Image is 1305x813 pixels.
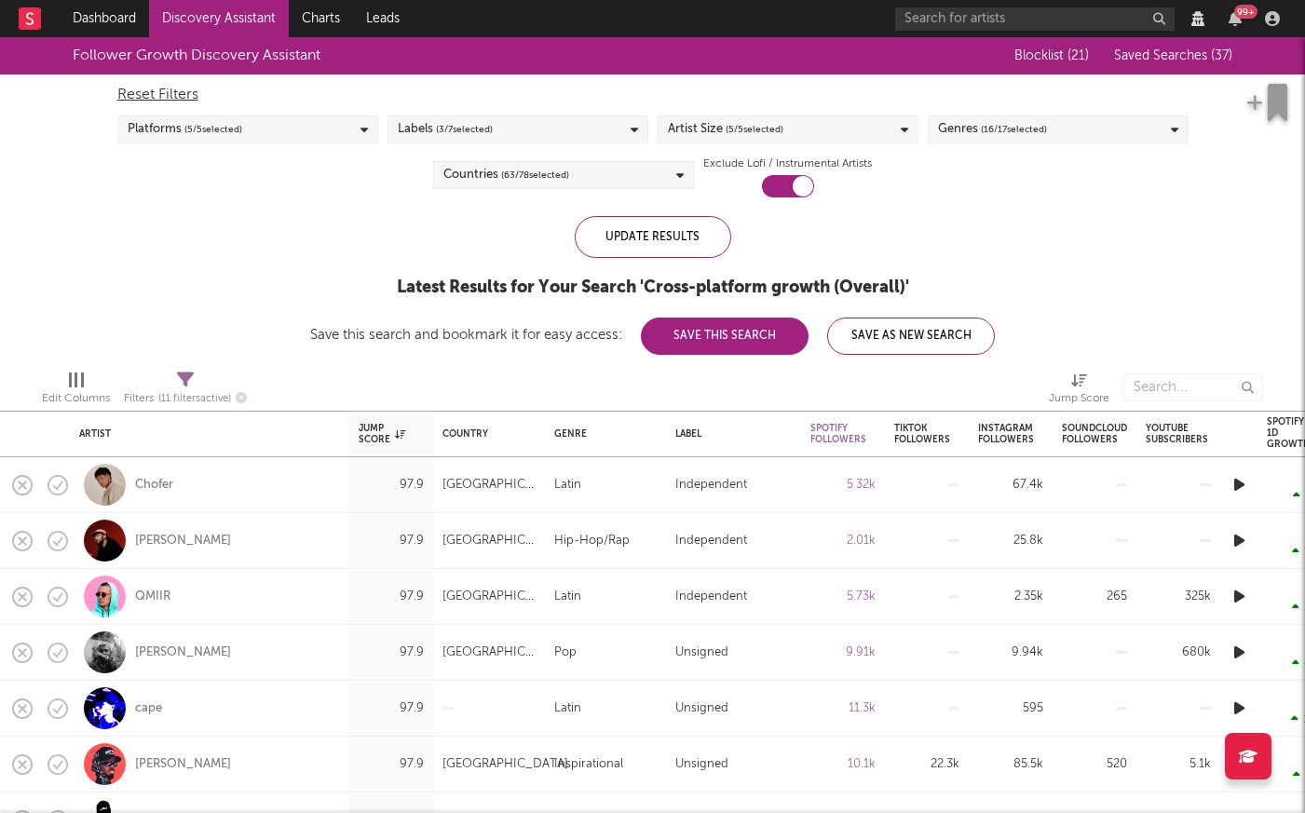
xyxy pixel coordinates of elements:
div: 520 [1062,753,1127,776]
div: 265 [1062,586,1127,608]
a: [PERSON_NAME] [135,756,231,773]
div: [GEOGRAPHIC_DATA] [442,642,536,664]
div: Artist Size [668,118,783,141]
button: Save As New Search [827,318,995,355]
div: 67.4k [978,474,1043,496]
div: Genres [938,118,1047,141]
div: Spotify Followers [810,423,866,445]
div: Pop [554,642,577,664]
button: Save This Search [641,318,809,355]
div: Jump Score [1049,364,1109,418]
span: ( 21 ) [1067,49,1089,62]
div: Jump Score [1049,387,1109,410]
button: Saved Searches (37) [1108,48,1232,63]
a: Chofer [135,477,173,494]
div: Inspirational [554,753,623,776]
div: 325k [1146,586,1211,608]
div: 9.94k [978,642,1043,664]
span: ( 16 / 17 selected) [981,118,1047,141]
span: ( 5 / 5 selected) [184,118,242,141]
div: Platforms [128,118,242,141]
div: Unsigned [675,642,728,664]
div: 97.9 [359,586,424,608]
input: Search for artists [895,7,1175,31]
div: Save this search and bookmark it for easy access: [310,328,995,342]
span: ( 63 / 78 selected) [501,164,569,186]
div: Labels [398,118,493,141]
div: Follower Growth Discovery Assistant [73,45,320,67]
div: 97.9 [359,642,424,664]
div: Latin [554,698,581,720]
div: Countries [443,164,569,186]
div: Reset Filters [117,84,1189,106]
div: [GEOGRAPHIC_DATA] [442,474,536,496]
div: Jump Score [359,423,405,445]
div: 2.35k [978,586,1043,608]
a: [PERSON_NAME] [135,533,231,549]
div: 85.5k [978,753,1043,776]
div: 97.9 [359,474,424,496]
div: 10.1k [810,753,876,776]
span: ( 11 filters active) [158,394,231,404]
span: ( 5 / 5 selected) [726,118,783,141]
div: 11.3k [810,698,876,720]
div: Tiktok Followers [894,423,950,445]
div: 5.1k [1146,753,1211,776]
label: Exclude Lofi / Instrumental Artists [703,153,872,175]
div: 99 + [1234,5,1257,19]
div: Edit Columns [42,387,110,410]
div: Latin [554,474,581,496]
div: Instagram Followers [978,423,1034,445]
div: Latest Results for Your Search ' Cross-platform growth (Overall) ' [310,277,995,299]
div: YouTube Subscribers [1146,423,1208,445]
div: 680k [1146,642,1211,664]
input: Search... [1123,373,1263,401]
div: 5.73k [810,586,876,608]
div: Update Results [575,216,731,258]
div: Unsigned [675,698,728,720]
div: Edit Columns [42,364,110,418]
div: 97.9 [359,698,424,720]
div: Hip-Hop/Rap [554,530,630,552]
div: Soundcloud Followers [1062,423,1127,445]
a: cape [135,700,162,717]
a: [PERSON_NAME] [135,644,231,661]
div: Label [675,428,782,440]
span: ( 37 ) [1211,49,1232,62]
div: Unsigned [675,753,728,776]
span: ( 3 / 7 selected) [436,118,493,141]
span: Saved Searches [1114,49,1232,62]
div: 2.01k [810,530,876,552]
div: 595 [978,698,1043,720]
div: [GEOGRAPHIC_DATA] [442,586,536,608]
div: [GEOGRAPHIC_DATA] [442,753,568,776]
a: QMIIR [135,589,170,605]
div: Latin [554,586,581,608]
div: Filters [124,387,247,411]
div: 97.9 [359,753,424,776]
div: Genre [554,428,647,440]
div: Independent [675,586,747,608]
div: Artist [79,428,331,440]
div: Independent [675,474,747,496]
div: 97.9 [359,530,424,552]
span: Blocklist [1014,49,1089,62]
div: [GEOGRAPHIC_DATA] [442,530,536,552]
button: 99+ [1229,11,1242,26]
div: Independent [675,530,747,552]
div: Filters(11 filters active) [124,364,247,418]
div: 5.32k [810,474,876,496]
div: 25.8k [978,530,1043,552]
div: 9.91k [810,642,876,664]
div: Country [442,428,526,440]
div: 22.3k [894,753,959,776]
